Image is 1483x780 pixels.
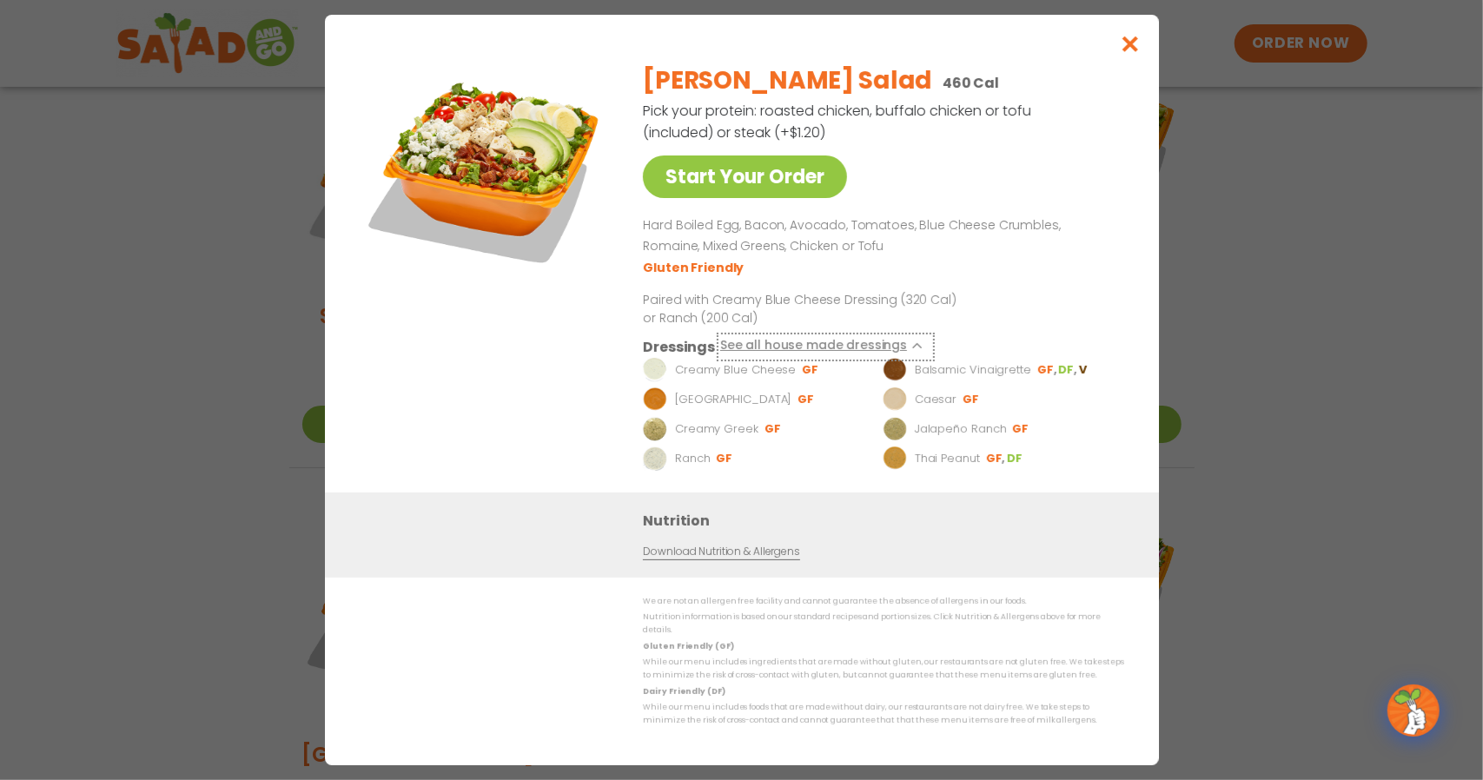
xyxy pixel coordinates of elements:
img: Dressing preview image for Jalapeño Ranch [883,417,907,441]
li: DF [1007,451,1024,466]
p: Thai Peanut [914,450,979,467]
p: Nutrition information is based on our standard recipes and portion sizes. Click Nutrition & Aller... [643,611,1124,638]
p: Paired with Creamy Blue Cheese Dressing (320 Cal) or Ranch (200 Cal) [643,291,964,327]
p: [GEOGRAPHIC_DATA] [674,391,791,408]
a: Start Your Order [643,155,847,198]
li: GF [802,362,820,378]
img: Dressing preview image for Balsamic Vinaigrette [883,358,907,382]
li: GF [1036,362,1057,378]
p: Ranch [674,450,710,467]
p: Hard Boiled Egg, Bacon, Avocado, Tomatoes, Blue Cheese Crumbles, Romaine, Mixed Greens, Chicken o... [643,215,1117,257]
p: Pick your protein: roasted chicken, buffalo chicken or tofu (included) or steak (+$1.20) [643,100,1034,143]
img: Featured product photo for Cobb Salad [364,50,607,293]
strong: Dairy Friendly (DF) [643,686,725,697]
h3: Dressings [643,336,715,358]
p: While our menu includes foods that are made without dairy, our restaurants are not dairy free. We... [643,701,1124,728]
li: DF [1058,362,1078,378]
p: Jalapeño Ranch [914,420,1006,438]
a: Download Nutrition & Allergens [643,544,799,560]
img: Dressing preview image for Caesar [883,387,907,412]
h2: [PERSON_NAME] Salad [643,63,932,99]
img: Dressing preview image for Ranch [643,446,667,471]
li: GF [764,421,782,437]
h3: Nutrition [643,510,1133,532]
button: Close modal [1102,15,1158,73]
p: Balsamic Vinaigrette [914,361,1030,379]
li: Gluten Friendly [643,259,746,277]
img: wpChatIcon [1389,686,1438,735]
li: GF [963,392,981,407]
li: GF [716,451,734,466]
img: Dressing preview image for Creamy Blue Cheese [643,358,667,382]
li: GF [985,451,1006,466]
img: Dressing preview image for Creamy Greek [643,417,667,441]
p: We are not an allergen free facility and cannot guarantee the absence of allergens in our foods. [643,595,1124,608]
button: See all house made dressings [719,336,930,358]
strong: Gluten Friendly (GF) [643,641,733,651]
img: Dressing preview image for Thai Peanut [883,446,907,471]
p: Creamy Blue Cheese [674,361,795,379]
p: Creamy Greek [674,420,758,438]
p: While our menu includes ingredients that are made without gluten, our restaurants are not gluten ... [643,656,1124,683]
li: GF [1012,421,1030,437]
p: 460 Cal [943,72,999,94]
li: V [1078,362,1088,378]
p: Caesar [914,391,956,408]
li: GF [798,392,816,407]
img: Dressing preview image for BBQ Ranch [643,387,667,412]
